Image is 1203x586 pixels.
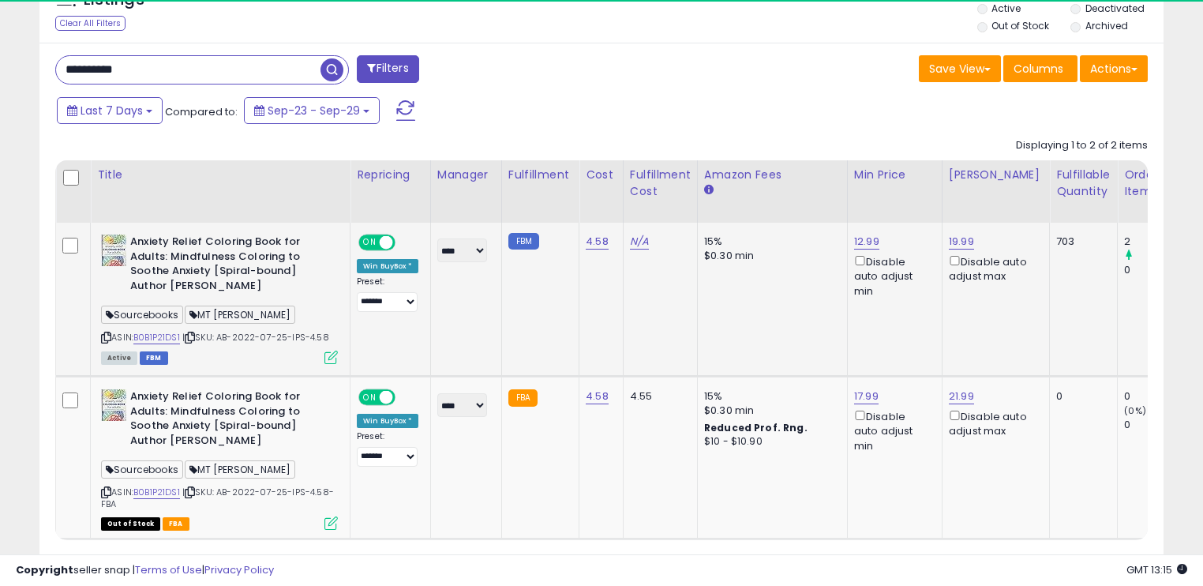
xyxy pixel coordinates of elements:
[357,431,418,467] div: Preset:
[854,253,930,299] div: Disable auto adjust min
[360,391,380,404] span: ON
[704,183,714,197] small: Amazon Fees.
[1080,55,1148,82] button: Actions
[1124,167,1182,200] div: Ordered Items
[508,233,539,250] small: FBM
[357,414,418,428] div: Win BuyBox *
[135,562,202,577] a: Terms of Use
[393,236,418,250] span: OFF
[1124,235,1188,249] div: 2
[244,97,380,124] button: Sep-23 - Sep-29
[586,167,616,183] div: Cost
[16,562,73,577] strong: Copyright
[949,167,1043,183] div: [PERSON_NAME]
[97,167,343,183] div: Title
[185,306,296,324] span: MT [PERSON_NAME]
[130,389,322,452] b: Anxiety Relief Coloring Book for Adults: Mindfulness Coloring to Soothe Anxiety [Spiral-bound] Au...
[949,234,974,250] a: 19.99
[1016,138,1148,153] div: Displaying 1 to 2 of 2 items
[1126,562,1187,577] span: 2025-10-7 13:15 GMT
[101,306,183,324] span: Sourcebooks
[704,167,841,183] div: Amazon Fees
[357,259,418,273] div: Win BuyBox *
[1124,418,1188,432] div: 0
[133,486,180,499] a: B0B1P21DS1
[430,160,501,223] th: CSV column name: cust_attr_1_Manager
[508,389,538,407] small: FBA
[630,389,685,404] div: 4.55
[357,167,424,183] div: Repricing
[854,389,879,404] a: 17.99
[57,97,163,124] button: Last 7 Days
[1003,55,1077,82] button: Columns
[360,236,380,250] span: ON
[1056,235,1105,249] div: 703
[586,389,609,404] a: 4.58
[704,389,835,404] div: 15%
[1056,167,1111,200] div: Fulfillable Quantity
[949,253,1037,284] div: Disable auto adjust max
[1056,389,1105,404] div: 0
[1124,263,1188,277] div: 0
[101,389,338,528] div: ASIN:
[1014,61,1063,77] span: Columns
[55,16,126,31] div: Clear All Filters
[586,234,609,250] a: 4.58
[949,408,1037,438] div: Disable auto adjust max
[704,421,808,434] b: Reduced Prof. Rng.
[437,167,495,183] div: Manager
[919,55,1001,82] button: Save View
[101,486,334,509] span: | SKU: AB-2022-07-25-IPS-4.58-FBA
[101,517,160,531] span: All listings that are currently out of stock and unavailable for purchase on Amazon
[854,408,930,453] div: Disable auto adjust min
[991,2,1021,15] label: Active
[704,249,835,263] div: $0.30 min
[101,351,137,365] span: All listings currently available for purchase on Amazon
[854,234,879,250] a: 12.99
[991,19,1049,32] label: Out of Stock
[185,460,296,479] span: MT [PERSON_NAME]
[949,389,974,404] a: 21.99
[133,331,180,344] a: B0B1P21DS1
[704,435,835,449] div: $10 - $10.90
[704,235,835,249] div: 15%
[393,391,418,404] span: OFF
[182,331,329,344] span: | SKU: AB-2022-07-25-IPS-4.58
[101,235,338,362] div: ASIN:
[101,235,126,266] img: 51xn1JwqJjL._SL40_.jpg
[630,167,691,200] div: Fulfillment Cost
[704,404,835,418] div: $0.30 min
[854,167,935,183] div: Min Price
[1085,19,1128,32] label: Archived
[357,55,418,83] button: Filters
[101,460,183,479] span: Sourcebooks
[268,103,360,118] span: Sep-23 - Sep-29
[630,234,649,250] a: N/A
[1124,404,1146,417] small: (0%)
[357,276,418,312] div: Preset:
[140,351,168,365] span: FBM
[1124,389,1188,404] div: 0
[130,235,322,297] b: Anxiety Relief Coloring Book for Adults: Mindfulness Coloring to Soothe Anxiety [Spiral-bound] Au...
[204,562,274,577] a: Privacy Policy
[163,517,189,531] span: FBA
[101,389,126,421] img: 51xn1JwqJjL._SL40_.jpg
[16,563,274,578] div: seller snap | |
[81,103,143,118] span: Last 7 Days
[165,104,238,119] span: Compared to:
[508,167,572,183] div: Fulfillment
[1085,2,1145,15] label: Deactivated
